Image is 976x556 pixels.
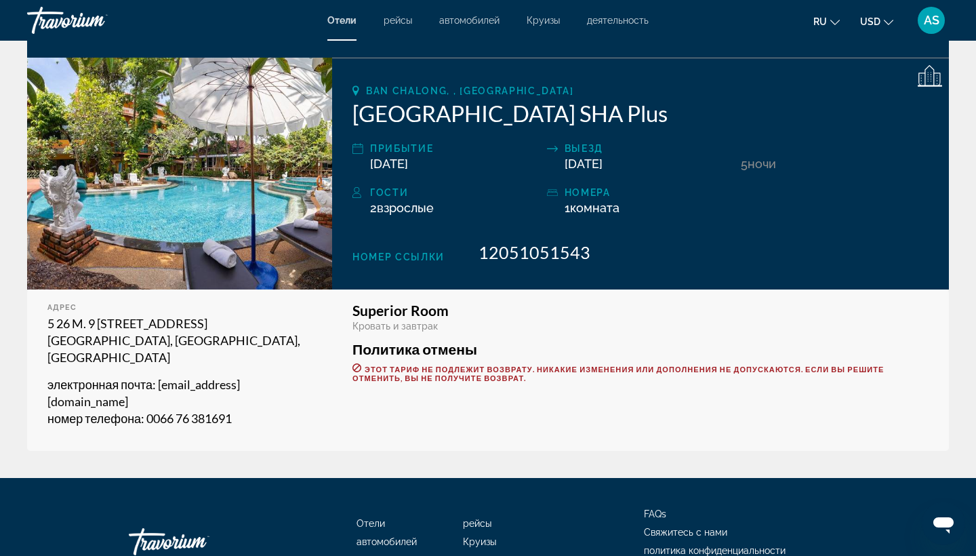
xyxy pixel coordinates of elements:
[47,377,152,392] span: электронная почта
[377,201,434,215] span: Взрослые
[644,527,727,538] a: Свяжитесь с нами
[47,411,141,426] span: номер телефона
[527,15,560,26] a: Круизы
[565,140,735,157] div: Выезд
[644,509,666,519] a: FAQs
[357,536,417,547] a: автомобилей
[748,157,776,171] span: ночи
[47,315,312,366] p: 5 26 M. 9 [STREET_ADDRESS] [GEOGRAPHIC_DATA], [GEOGRAPHIC_DATA], [GEOGRAPHIC_DATA]
[141,411,232,426] span: : 0066 76 381691
[47,303,312,312] div: адрес
[565,201,619,215] span: 1
[860,16,880,27] span: USD
[366,85,574,96] span: Ban Chalong, , [GEOGRAPHIC_DATA]
[922,502,965,545] iframe: Кнопка запуска окна обмена сообщениями
[370,140,540,157] div: прибытие
[741,157,748,171] span: 5
[587,15,649,26] a: деятельность
[370,184,540,201] div: Гости
[463,536,496,547] a: Круизы
[327,15,357,26] a: Отели
[463,518,491,529] a: рейсы
[565,184,735,201] div: номера
[384,15,412,26] a: рейсы
[479,242,590,262] span: 12051051543
[352,342,929,357] h3: Политика отмены
[352,365,884,382] span: Этот тариф не подлежит возврату. Никакие изменения или дополнения не допускаются. Если вы решите ...
[644,545,786,556] a: политика конфиденциальности
[357,518,385,529] a: Отели
[370,157,408,171] span: [DATE]
[565,157,603,171] span: [DATE]
[439,15,500,26] a: автомобилей
[370,201,434,215] span: 2
[570,201,619,215] span: Комната
[352,100,929,127] h2: [GEOGRAPHIC_DATA] SHA Plus
[352,303,929,318] h3: Superior Room
[813,16,827,27] span: ru
[352,321,438,332] span: Кровать и завтрак
[924,14,939,27] span: AS
[352,252,445,262] span: Номер ссылки
[27,3,163,38] a: Travorium
[860,12,893,31] button: Change currency
[813,12,840,31] button: Change language
[914,6,949,35] button: User Menu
